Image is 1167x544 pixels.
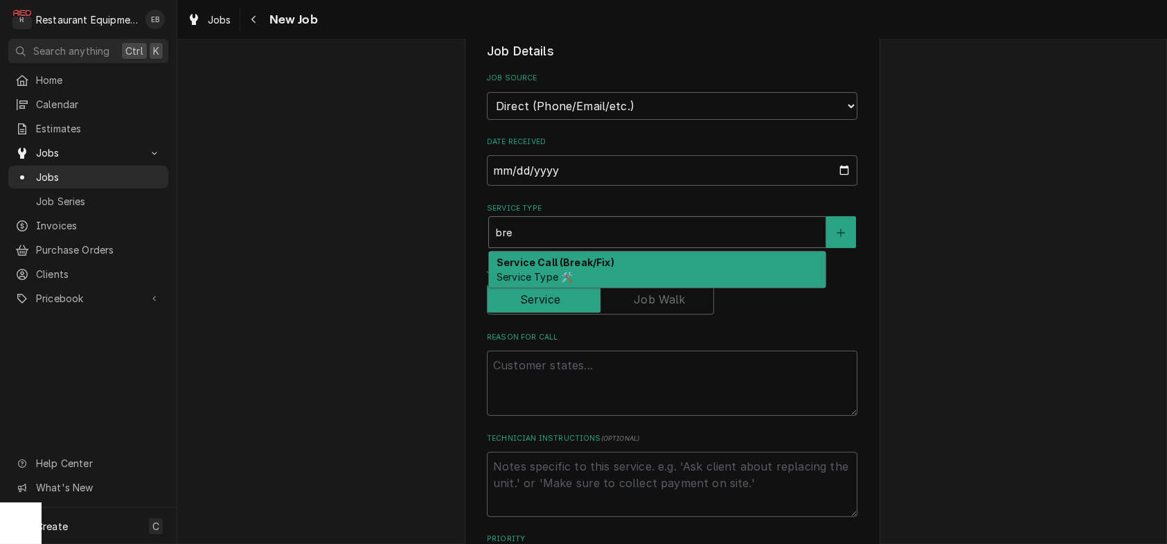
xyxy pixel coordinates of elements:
[487,155,857,186] input: yyyy-mm-dd
[497,256,614,268] strong: Service Call (Break/Fix)
[8,141,168,164] a: Go to Jobs
[487,265,857,315] div: Job Type
[487,137,857,148] label: Date Received
[36,170,161,184] span: Jobs
[487,433,857,444] label: Technician Instructions
[36,97,161,112] span: Calendar
[36,121,161,136] span: Estimates
[487,73,857,119] div: Job Source
[837,228,845,238] svg: Create New Service
[36,218,161,233] span: Invoices
[12,10,32,29] div: R
[36,267,161,281] span: Clients
[601,435,640,442] span: ( optional )
[8,263,168,286] a: Clients
[36,243,161,257] span: Purchase Orders
[8,476,168,499] a: Go to What's New
[153,44,159,58] span: K
[243,8,265,30] button: Navigate back
[33,44,109,58] span: Search anything
[487,137,857,186] div: Date Received
[487,73,857,84] label: Job Source
[8,214,168,237] a: Invoices
[125,44,143,58] span: Ctrl
[487,42,857,60] legend: Job Details
[8,39,168,63] button: Search anythingCtrlK
[265,10,318,29] span: New Job
[36,194,161,209] span: Job Series
[487,332,857,416] div: Reason For Call
[497,271,573,283] span: Service Type 🛠️
[8,452,168,475] a: Go to Help Center
[487,433,857,517] div: Technician Instructions
[36,480,160,495] span: What's New
[8,287,168,310] a: Go to Pricebook
[487,203,857,248] div: Service Type
[487,265,857,277] label: Job Type
[36,291,141,306] span: Pricebook
[181,8,237,31] a: Jobs
[487,332,857,343] label: Reason For Call
[8,166,168,188] a: Jobs
[487,203,857,214] label: Service Type
[8,190,168,213] a: Job Series
[152,519,159,534] span: C
[8,238,168,261] a: Purchase Orders
[12,10,32,29] div: Restaurant Equipment Diagnostics's Avatar
[8,69,168,91] a: Home
[145,10,165,29] div: EB
[36,520,68,532] span: Create
[36,73,161,87] span: Home
[826,216,855,248] button: Create New Service
[145,10,165,29] div: Emily Bird's Avatar
[8,117,168,140] a: Estimates
[8,93,168,116] a: Calendar
[36,456,160,471] span: Help Center
[36,12,138,27] div: Restaurant Equipment Diagnostics
[36,146,141,160] span: Jobs
[208,12,231,27] span: Jobs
